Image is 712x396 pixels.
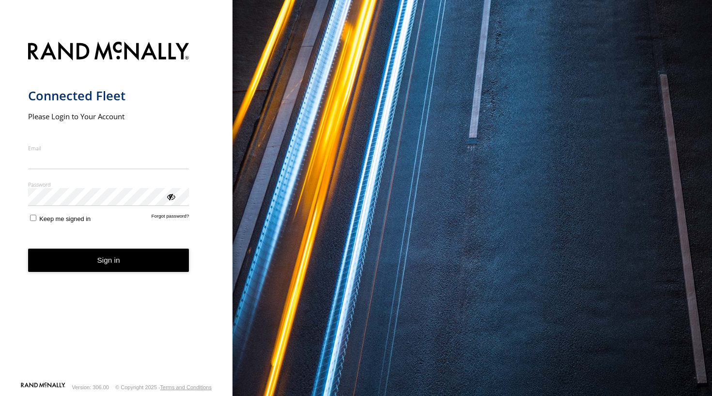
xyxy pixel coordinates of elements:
[152,213,189,222] a: Forgot password?
[28,88,189,104] h1: Connected Fleet
[21,382,65,392] a: Visit our Website
[28,111,189,121] h2: Please Login to Your Account
[28,249,189,272] button: Sign in
[28,144,189,152] label: Email
[28,181,189,188] label: Password
[72,384,109,390] div: Version: 306.00
[28,40,189,64] img: Rand McNally
[160,384,212,390] a: Terms and Conditions
[115,384,212,390] div: © Copyright 2025 -
[39,215,91,222] span: Keep me signed in
[28,36,205,382] form: main
[166,191,175,201] div: ViewPassword
[30,215,36,221] input: Keep me signed in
